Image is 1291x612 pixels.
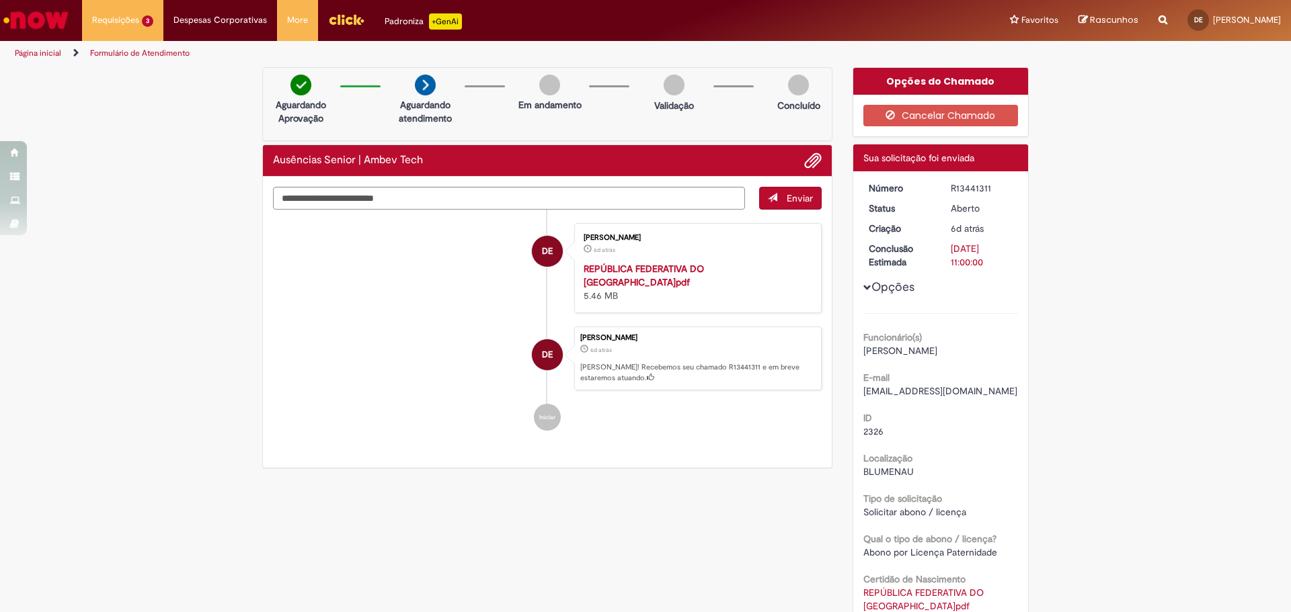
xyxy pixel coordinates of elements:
[788,75,809,95] img: img-circle-grey.png
[863,533,996,545] b: Qual o tipo de abono / licença?
[863,506,966,518] span: Solicitar abono / licença
[273,326,822,391] li: Deonivan Costa Elias
[584,234,808,242] div: [PERSON_NAME]
[542,235,553,267] span: DE
[863,385,1017,397] span: [EMAIL_ADDRESS][DOMAIN_NAME]
[777,99,820,112] p: Concluído
[429,13,462,30] p: +GenAi
[532,236,563,267] div: Deonivan Costa Elias
[951,222,984,234] time: 22/08/2025 19:11:59
[92,13,139,27] span: Requisições
[863,331,922,343] b: Funcionário(s)
[594,246,615,254] time: 22/08/2025 19:11:44
[863,371,890,384] b: E-mail
[393,98,458,125] p: Aguardando atendimento
[173,13,267,27] span: Despesas Corporativas
[863,573,966,585] b: Certidão de Nascimento
[328,9,364,30] img: click_logo_yellow_360x200.png
[859,202,941,215] dt: Status
[590,346,612,354] time: 22/08/2025 19:11:59
[759,187,822,210] button: Enviar
[1,7,71,34] img: ServiceNow
[863,425,884,437] span: 2326
[1213,14,1281,26] span: [PERSON_NAME]
[542,339,553,371] span: DE
[951,242,1013,269] div: [DATE] 11:00:00
[951,181,1013,195] div: R13441311
[580,334,814,342] div: [PERSON_NAME]
[268,98,334,125] p: Aguardando Aprovação
[539,75,560,95] img: img-circle-grey.png
[863,492,942,505] b: Tipo de solicitação
[15,48,61,58] a: Página inicial
[787,192,813,204] span: Enviar
[863,466,914,478] span: BLUMENAU
[951,222,984,234] span: 6d atrás
[863,105,1019,126] button: Cancelar Chamado
[10,41,851,66] ul: Trilhas de página
[863,452,912,464] b: Localização
[951,202,1013,215] div: Aberto
[273,187,745,210] textarea: Digite sua mensagem aqui...
[951,222,1013,235] div: 22/08/2025 19:11:59
[1194,15,1203,24] span: DE
[863,152,974,164] span: Sua solicitação foi enviada
[532,339,563,370] div: Deonivan Costa Elias
[654,99,694,112] p: Validação
[859,181,941,195] dt: Número
[863,546,997,558] span: Abono por Licença Paternidade
[664,75,684,95] img: img-circle-grey.png
[273,155,423,167] h2: Ausências Senior | Ambev Tech Histórico de tíquete
[584,262,808,302] div: 5.46 MB
[287,13,308,27] span: More
[594,246,615,254] span: 6d atrás
[580,362,814,383] p: [PERSON_NAME]! Recebemos seu chamado R13441311 e em breve estaremos atuando.
[863,586,986,612] a: Download de REPÚBLICA FEDERATIVA DO BRASIL.pdf
[1090,13,1138,26] span: Rascunhos
[1021,13,1058,27] span: Favoritos
[385,13,462,30] div: Padroniza
[590,346,612,354] span: 6d atrás
[518,98,582,112] p: Em andamento
[859,242,941,269] dt: Conclusão Estimada
[863,345,937,357] span: [PERSON_NAME]
[863,412,872,424] b: ID
[859,222,941,235] dt: Criação
[90,48,190,58] a: Formulário de Atendimento
[290,75,311,95] img: check-circle-green.png
[853,68,1029,95] div: Opções do Chamado
[804,152,822,169] button: Adicionar anexos
[273,210,822,445] ul: Histórico de tíquete
[584,263,704,288] a: REPÚBLICA FEDERATIVA DO [GEOGRAPHIC_DATA]pdf
[415,75,436,95] img: arrow-next.png
[142,15,153,27] span: 3
[1079,14,1138,27] a: Rascunhos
